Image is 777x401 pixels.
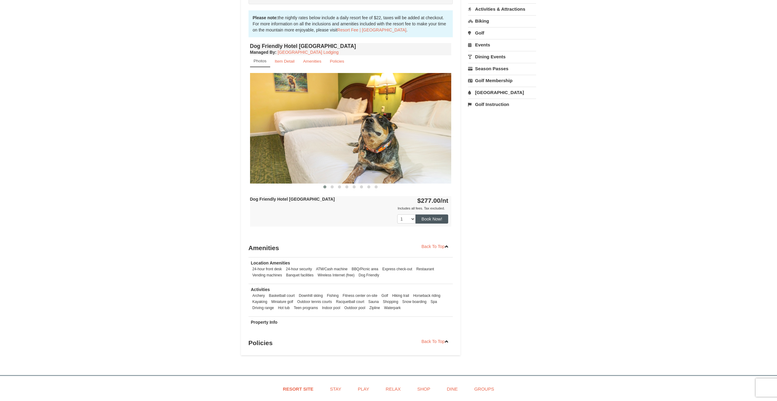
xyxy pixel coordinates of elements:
li: Fitness center on-site [341,293,379,299]
a: [GEOGRAPHIC_DATA] Lodging [278,50,339,55]
small: Policies [330,59,344,64]
strong: Activities [251,287,270,292]
a: Relax [378,382,408,396]
li: Vending machines [251,272,284,278]
a: Stay [322,382,349,396]
a: Events [468,39,536,50]
h3: Amenities [249,242,453,254]
li: Horseback riding [412,293,442,299]
li: ATM/Cash machine [314,266,349,272]
a: Golf Instruction [468,99,536,110]
li: Golf [380,293,390,299]
button: Book Now! [416,214,448,224]
a: Activities & Attractions [468,3,536,15]
li: Banquet facilities [285,272,315,278]
a: Golf [468,27,536,38]
div: Includes all fees. Tax excluded. [250,205,448,211]
a: Resort Site [275,382,321,396]
a: Dining Events [468,51,536,62]
li: Hiking trail [390,293,411,299]
li: Sauna [367,299,380,305]
a: Amenities [299,55,325,67]
li: Driving range [251,305,276,311]
strong: $277.00 [417,197,448,204]
a: Resort Fee | [GEOGRAPHIC_DATA] [337,27,406,32]
li: Shopping [381,299,400,305]
li: Archery [251,293,267,299]
a: Dine [439,382,465,396]
li: 24-hour front desk [251,266,284,272]
a: Play [350,382,377,396]
a: Item Detail [271,55,299,67]
small: Amenities [303,59,321,64]
a: Season Passes [468,63,536,74]
li: Wireless Internet (free) [316,272,356,278]
li: Kayaking [251,299,269,305]
a: Groups [467,382,502,396]
li: Downhill skiing [297,293,325,299]
li: 24-hour security [284,266,313,272]
strong: : [250,50,277,55]
a: Photos [250,55,270,67]
li: BBQ/Picnic area [350,266,380,272]
li: Hot tub [277,305,291,311]
li: Racquetball court [334,299,366,305]
a: Back To Top [418,242,453,251]
li: Outdoor tennis courts [296,299,333,305]
a: Policies [326,55,348,67]
img: 18876286-336-12a840d7.jpg [250,73,452,183]
strong: Please note: [253,15,278,20]
li: Indoor pool [321,305,342,311]
div: the nightly rates below include a daily resort fee of $22, taxes will be added at checkout. For m... [249,10,453,37]
li: Outdoor pool [343,305,367,311]
h3: Policies [249,337,453,349]
li: Zipline [368,305,382,311]
li: Waterpark [383,305,402,311]
a: [GEOGRAPHIC_DATA] [468,87,536,98]
small: Item Detail [275,59,295,64]
strong: Property Info [251,320,278,325]
h4: Dog Friendly Hotel [GEOGRAPHIC_DATA] [250,43,452,49]
a: Golf Membership [468,75,536,86]
span: Managed By [250,50,275,55]
li: Snow boarding [401,299,428,305]
li: Fishing [325,293,340,299]
span: /nt [441,197,448,204]
li: Miniature golf [270,299,295,305]
li: Dog Friendly [357,272,380,278]
li: Teen programs [292,305,319,311]
strong: Location Amenities [251,261,290,265]
a: Back To Top [418,337,453,346]
li: Restaurant [415,266,435,272]
small: Photos [254,59,267,63]
a: Shop [410,382,438,396]
li: Spa [429,299,438,305]
li: Basketball court [267,293,296,299]
strong: Dog Friendly Hotel [GEOGRAPHIC_DATA] [250,197,335,202]
a: Biking [468,15,536,27]
li: Express check-out [381,266,414,272]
